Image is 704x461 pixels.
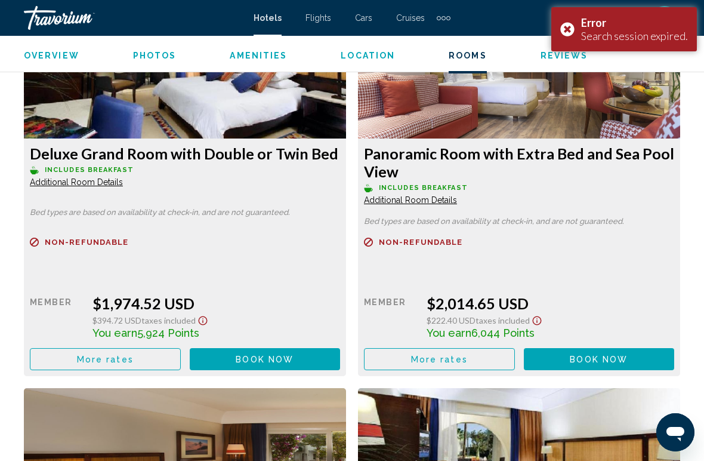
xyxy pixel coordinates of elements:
p: Bed types are based on availability at check-in, and are not guaranteed. [30,208,340,217]
span: Includes Breakfast [45,166,134,174]
span: Rooms [449,51,487,60]
a: Hotels [254,13,282,23]
span: Non-refundable [45,238,128,246]
span: Reviews [541,51,588,60]
div: Search session expired. [581,29,688,42]
h3: Deluxe Grand Room with Double or Twin Bed [30,145,340,162]
span: Taxes included [141,315,196,325]
span: Overview [24,51,79,60]
a: Cars [355,13,372,23]
button: Show Taxes and Fees disclaimer [196,312,210,326]
span: Book now [570,355,628,364]
span: 5,924 Points [137,327,199,339]
span: Taxes included [475,315,530,325]
button: Location [341,50,395,61]
button: More rates [30,348,181,370]
iframe: Кнопка запуска окна обмена сообщениями [656,413,694,451]
div: Member [30,294,84,339]
button: Reviews [541,50,588,61]
span: You earn [427,327,471,339]
span: You earn [92,327,137,339]
span: Photos [133,51,177,60]
button: Photos [133,50,177,61]
div: $1,974.52 USD [92,294,340,312]
h3: Panoramic Room with Extra Bed and Sea Pool View [364,145,674,180]
span: More rates [77,355,134,364]
div: Error [581,16,688,29]
button: Show Taxes and Fees disclaimer [530,312,544,326]
span: Non-refundable [379,238,462,246]
button: Book now [190,348,341,370]
span: Book now [236,355,294,364]
button: More rates [364,348,515,370]
div: $2,014.65 USD [427,294,674,312]
a: Cruises [396,13,425,23]
a: Flights [305,13,331,23]
span: $394.72 USD [92,315,141,325]
span: Location [341,51,395,60]
button: Amenities [230,50,287,61]
p: Bed types are based on availability at check-in, and are not guaranteed. [364,217,674,226]
button: Extra navigation items [437,8,450,27]
span: Additional Room Details [364,195,457,205]
span: Includes Breakfast [379,184,468,192]
a: Travorium [24,6,242,30]
span: 6,044 Points [471,327,535,339]
span: $222.40 USD [427,315,475,325]
button: Rooms [449,50,487,61]
button: Book now [524,348,675,370]
span: Amenities [230,51,287,60]
button: User Menu [649,5,680,30]
span: Additional Room Details [30,177,123,187]
button: Overview [24,50,79,61]
span: More rates [411,355,468,364]
div: Member [364,294,418,339]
